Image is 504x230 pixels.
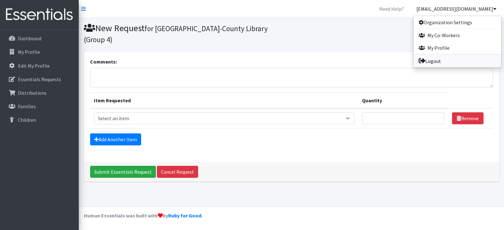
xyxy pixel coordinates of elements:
[414,16,501,29] a: Organization Settings
[90,133,141,145] a: Add Another Item
[3,73,76,86] a: Essentials Requests
[414,29,501,42] a: My Co-Workers
[18,90,47,96] p: Distributions
[84,212,203,219] strong: Human Essentials was built with by .
[18,76,61,82] p: Essentials Requests
[414,42,501,54] a: My Profile
[414,55,501,67] a: Logout
[358,93,448,109] th: Quantity
[3,114,76,126] a: Children
[452,112,484,124] a: Remove
[3,46,76,58] a: My Profile
[84,23,289,44] h1: New Request
[18,49,40,55] p: My Profile
[157,166,198,178] a: Cancel Request
[3,32,76,45] a: Dashboard
[18,35,41,42] p: Dashboard
[90,58,117,65] label: Comments:
[411,3,501,15] a: [EMAIL_ADDRESS][DOMAIN_NAME]
[18,63,50,69] p: Edit My Profile
[168,212,201,219] a: Ruby for Good
[18,117,36,123] p: Children
[18,103,36,109] p: Families
[3,100,76,113] a: Families
[84,24,268,44] small: for [GEOGRAPHIC_DATA]-County Library (Group 4)
[90,93,358,109] th: Item Requested
[90,166,156,178] input: Submit Essentials Request
[3,4,76,25] img: HumanEssentials
[3,59,76,72] a: Edit My Profile
[374,3,409,15] a: Need Help?
[3,87,76,99] a: Distributions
